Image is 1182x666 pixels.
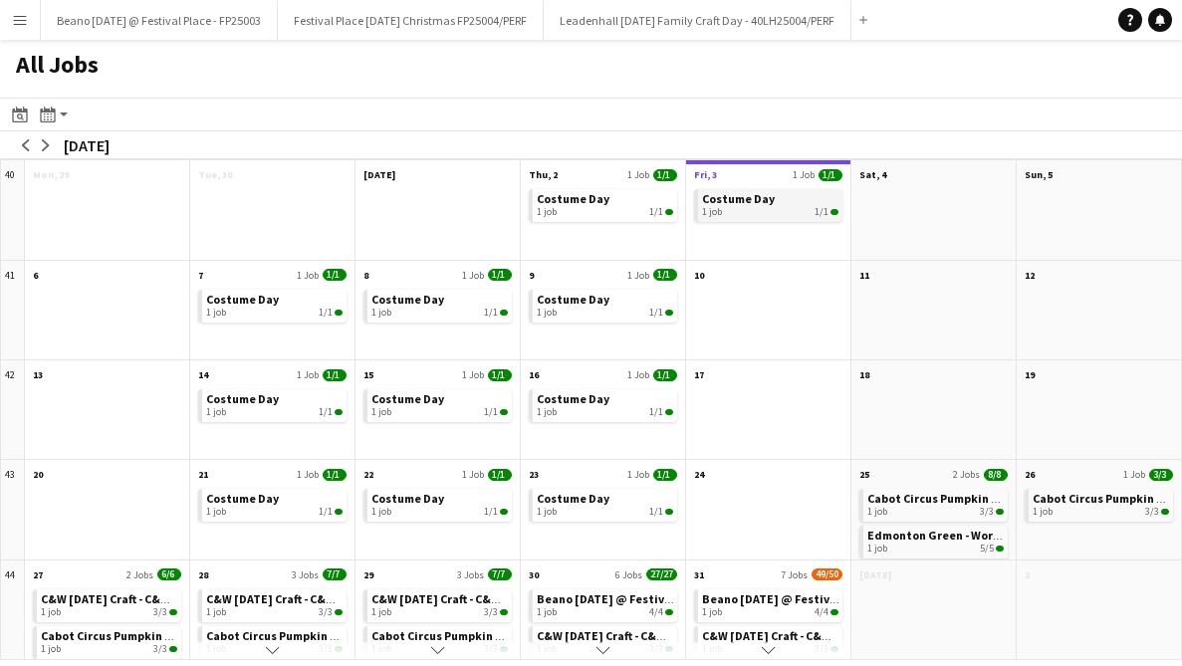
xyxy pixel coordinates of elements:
[462,269,484,282] span: 1 Job
[462,368,484,381] span: 1 Job
[537,591,759,606] span: Beano Halloween @ Festival Place - FP25003
[996,546,1004,552] span: 5/5
[537,606,557,618] span: 1 job
[537,491,609,506] span: Costume Day
[867,491,1116,506] span: Cabot Circus Pumpkin Patch - HAM25002/PERF
[980,506,994,518] span: 3/3
[537,628,727,643] span: C&W Halloween Craft - C&W25004/PERF
[488,469,512,481] span: 1/1
[198,468,208,481] span: 21
[1,261,25,360] div: 41
[33,468,43,481] span: 20
[488,369,512,381] span: 1/1
[537,191,609,206] span: Costume Day
[996,509,1004,515] span: 3/3
[537,391,609,406] span: Costume Day
[1025,368,1035,381] span: 19
[867,543,887,555] span: 1 job
[371,506,391,518] span: 1 job
[537,290,673,319] a: Costume Day1 job1/1
[859,468,869,481] span: 25
[297,468,319,481] span: 1 Job
[665,609,673,615] span: 4/4
[33,168,69,181] span: Mon, 29
[859,568,891,581] span: [DATE]
[126,568,153,581] span: 2 Jobs
[702,606,722,618] span: 1 job
[500,609,508,615] span: 3/3
[371,292,444,307] span: Costume Day
[665,209,673,215] span: 1/1
[206,628,455,643] span: Cabot Circus Pumpkin Patch - HAM25002/PERF
[781,568,808,581] span: 7 Jobs
[488,568,512,580] span: 7/7
[694,468,704,481] span: 24
[1,560,25,660] div: 44
[665,509,673,515] span: 1/1
[206,491,279,506] span: Costume Day
[529,368,539,381] span: 16
[297,368,319,381] span: 1 Job
[1025,168,1053,181] span: Sun, 5
[157,568,181,580] span: 6/6
[649,506,663,518] span: 1/1
[41,591,231,606] span: C&W Halloween Craft - C&W25004/PERF
[33,568,43,581] span: 27
[537,206,557,218] span: 1 job
[627,168,649,181] span: 1 Job
[371,290,508,319] a: Costume Day1 job1/1
[335,609,343,615] span: 3/3
[278,1,544,40] button: Festival Place [DATE] Christmas FP25004/PERF
[500,509,508,515] span: 1/1
[653,369,677,381] span: 1/1
[653,169,677,181] span: 1/1
[335,310,343,316] span: 1/1
[371,606,391,618] span: 1 job
[198,368,208,381] span: 14
[363,568,373,581] span: 29
[815,206,828,218] span: 1/1
[41,606,61,618] span: 1 job
[169,609,177,615] span: 3/3
[363,368,373,381] span: 15
[819,169,842,181] span: 1/1
[500,409,508,415] span: 1/1
[537,626,673,655] a: C&W [DATE] Craft - C&W25004/PERF1 job3/3
[206,506,226,518] span: 1 job
[371,628,620,643] span: Cabot Circus Pumpkin Patch - HAM25002/PERF
[153,606,167,618] span: 3/3
[1161,509,1169,515] span: 3/3
[815,606,828,618] span: 4/4
[649,606,663,618] span: 4/4
[319,307,333,319] span: 1/1
[653,269,677,281] span: 1/1
[319,506,333,518] span: 1/1
[537,589,673,618] a: Beano [DATE] @ Festival Place - FP250031 job4/4
[694,568,704,581] span: 31
[544,1,851,40] button: Leadenhall [DATE] Family Craft Day - 40LH25004/PERF
[702,189,838,218] a: Costume Day1 job1/1
[867,489,1004,518] a: Cabot Circus Pumpkin Patch - HAM25002/PERF1 job3/3
[529,269,534,282] span: 9
[206,406,226,418] span: 1 job
[1149,469,1173,481] span: 3/3
[537,189,673,218] a: Costume Day1 job1/1
[323,369,347,381] span: 1/1
[859,368,869,381] span: 18
[323,568,347,580] span: 7/7
[41,628,290,643] span: Cabot Circus Pumpkin Patch - HAM25002/PERF
[867,528,1167,543] span: Edmonton Green - World of Wonder - BWED25001/PERF
[363,269,368,282] span: 8
[371,307,391,319] span: 1 job
[830,209,838,215] span: 1/1
[665,409,673,415] span: 1/1
[867,526,1004,555] a: Edmonton Green - World of Wonder - BWED25001/PERF1 job5/5
[198,269,203,282] span: 7
[206,589,343,618] a: C&W [DATE] Craft - C&W25004/PERF1 job3/3
[292,568,319,581] span: 3 Jobs
[484,506,498,518] span: 1/1
[371,589,508,618] a: C&W [DATE] Craft - C&W25004/PERF1 job3/3
[198,168,232,181] span: Tue, 30
[169,646,177,652] span: 3/3
[323,469,347,481] span: 1/1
